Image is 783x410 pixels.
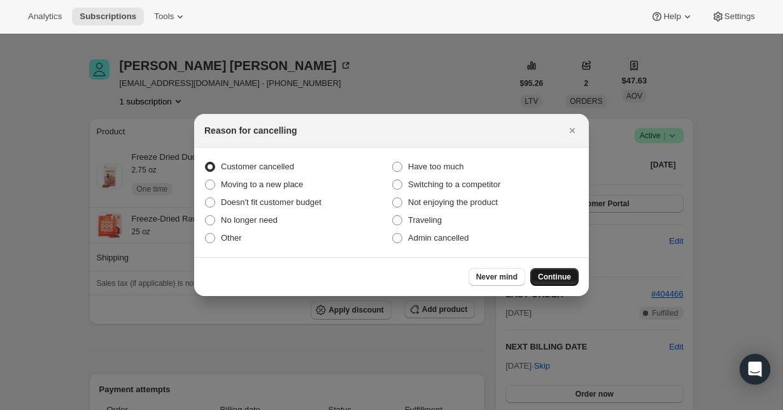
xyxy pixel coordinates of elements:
button: Tools [146,8,194,25]
span: Customer cancelled [221,162,294,171]
span: Help [663,11,681,22]
span: Tools [154,11,174,22]
button: Never mind [469,268,525,286]
span: Not enjoying the product [408,197,498,207]
h2: Reason for cancelling [204,124,297,137]
button: Close [563,122,581,139]
span: Settings [724,11,755,22]
button: Settings [704,8,763,25]
button: Analytics [20,8,69,25]
button: Help [643,8,701,25]
button: Continue [530,268,579,286]
span: Other [221,233,242,243]
span: Switching to a competitor [408,180,500,189]
div: Open Intercom Messenger [740,354,770,385]
span: Analytics [28,11,62,22]
button: Subscriptions [72,8,144,25]
span: Continue [538,272,571,282]
span: Admin cancelled [408,233,469,243]
span: Subscriptions [80,11,136,22]
span: Moving to a new place [221,180,303,189]
span: Never mind [476,272,518,282]
span: No longer need [221,215,278,225]
span: Doesn't fit customer budget [221,197,321,207]
span: Have too much [408,162,463,171]
span: Traveling [408,215,442,225]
